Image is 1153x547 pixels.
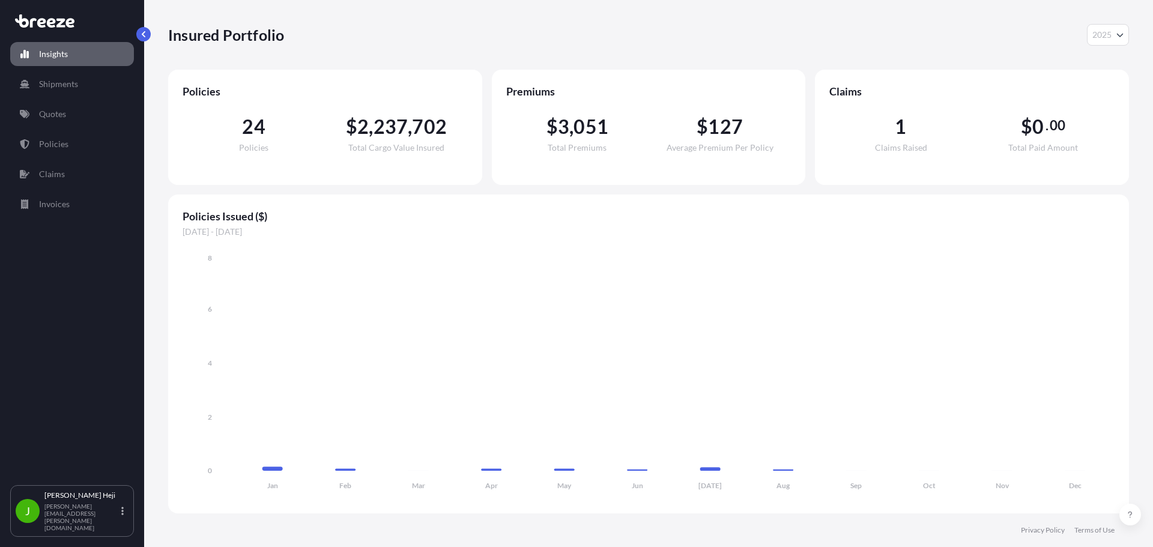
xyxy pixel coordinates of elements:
span: , [569,117,573,136]
span: Premiums [506,84,791,98]
tspan: 8 [208,253,212,262]
tspan: Oct [923,481,936,490]
tspan: Apr [485,481,498,490]
span: [DATE] - [DATE] [183,226,1115,238]
a: Insights [10,42,134,66]
span: 00 [1050,121,1065,130]
span: Total Paid Amount [1008,144,1078,152]
tspan: Sep [850,481,862,490]
tspan: 4 [208,358,212,367]
span: 051 [573,117,608,136]
span: 702 [412,117,447,136]
a: Claims [10,162,134,186]
p: [PERSON_NAME] Heji [44,491,119,500]
span: Policies [183,84,468,98]
span: J [25,505,30,517]
p: Quotes [39,108,66,120]
tspan: [DATE] [698,481,722,490]
tspan: 2 [208,413,212,422]
tspan: Dec [1069,481,1082,490]
a: Invoices [10,192,134,216]
a: Policies [10,132,134,156]
p: Invoices [39,198,70,210]
p: Policies [39,138,68,150]
p: Insured Portfolio [168,25,284,44]
button: Year Selector [1087,24,1129,46]
span: , [408,117,412,136]
span: 1 [895,117,906,136]
span: 2 [357,117,369,136]
span: 127 [708,117,743,136]
span: 237 [374,117,408,136]
tspan: Aug [776,481,790,490]
span: $ [546,117,558,136]
span: Average Premium Per Policy [667,144,773,152]
span: Total Premiums [548,144,607,152]
a: Quotes [10,102,134,126]
span: $ [1021,117,1032,136]
a: Shipments [10,72,134,96]
p: Shipments [39,78,78,90]
span: 0 [1032,117,1044,136]
span: 3 [558,117,569,136]
tspan: Nov [996,481,1009,490]
span: 2025 [1092,29,1112,41]
tspan: 0 [208,466,212,475]
span: . [1046,121,1049,130]
tspan: Jun [632,481,643,490]
tspan: 6 [208,304,212,313]
tspan: Jan [267,481,278,490]
span: Policies Issued ($) [183,209,1115,223]
span: Claims [829,84,1115,98]
p: Insights [39,48,68,60]
span: Total Cargo Value Insured [348,144,444,152]
a: Privacy Policy [1021,525,1065,535]
span: 24 [242,117,265,136]
tspan: May [557,481,572,490]
tspan: Mar [412,481,425,490]
tspan: Feb [339,481,351,490]
p: Claims [39,168,65,180]
p: [PERSON_NAME][EMAIL_ADDRESS][PERSON_NAME][DOMAIN_NAME] [44,503,119,531]
a: Terms of Use [1074,525,1115,535]
span: Claims Raised [875,144,927,152]
span: $ [697,117,708,136]
span: , [369,117,373,136]
span: Policies [239,144,268,152]
span: $ [346,117,357,136]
